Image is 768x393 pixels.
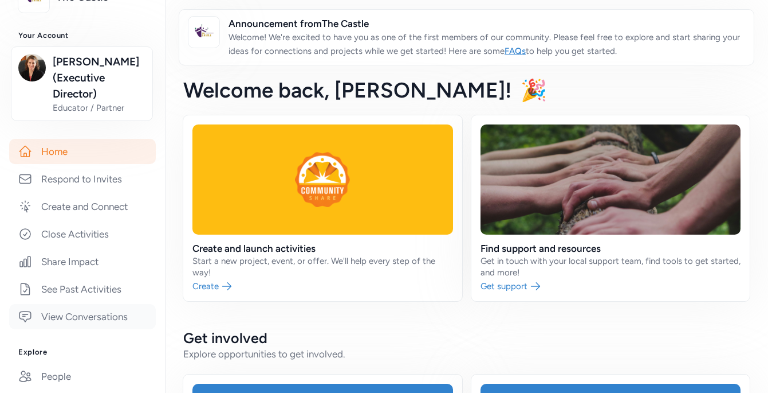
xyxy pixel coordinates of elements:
[183,329,750,347] h2: Get involved
[505,46,526,56] a: FAQs
[9,249,156,274] a: Share Impact
[229,17,745,30] span: Announcement from The Castle
[18,31,147,40] h3: Your Account
[9,277,156,302] a: See Past Activities
[229,30,745,58] p: Welcome! We're excited to have you as one of the first members of our community. Please feel free...
[11,46,153,121] button: [PERSON_NAME] (Executive Director)Educator / Partner
[9,194,156,219] a: Create and Connect
[53,102,145,114] span: Educator / Partner
[183,77,511,103] span: Welcome back , [PERSON_NAME]!
[9,221,156,247] a: Close Activities
[183,347,750,361] div: Explore opportunities to get involved.
[9,364,156,389] a: People
[53,54,145,102] span: [PERSON_NAME] (Executive Director)
[9,166,156,192] a: Respond to Invites
[9,139,156,164] a: Home
[18,348,147,357] h3: Explore
[9,304,156,329] a: View Conversations
[521,77,547,103] span: 🎉
[191,20,216,45] img: logo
